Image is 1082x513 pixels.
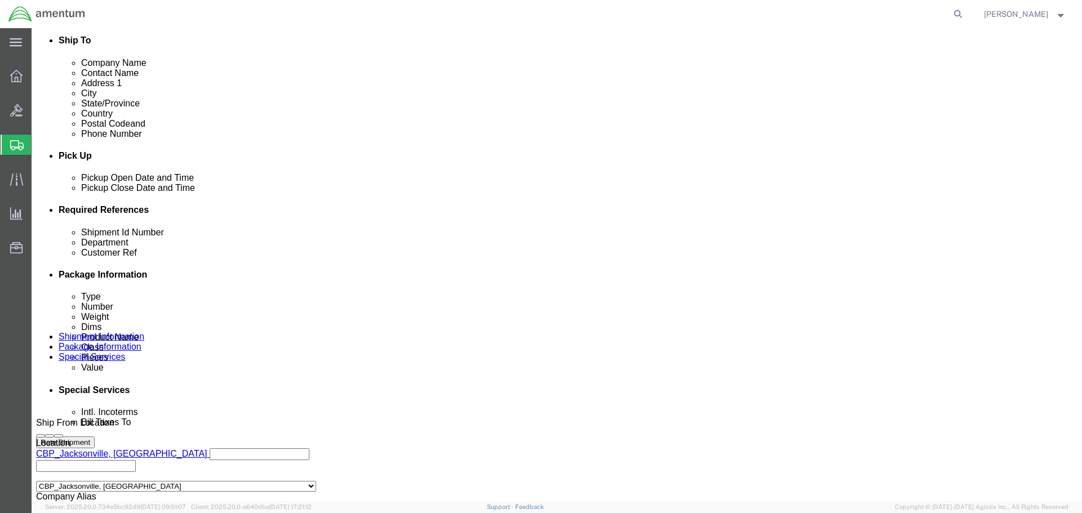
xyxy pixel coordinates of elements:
span: Nick Riddle [984,8,1048,20]
img: logo [8,6,86,23]
a: Support [487,503,515,510]
span: [DATE] 09:51:07 [140,503,186,510]
span: Copyright © [DATE]-[DATE] Agistix Inc., All Rights Reserved [895,502,1068,512]
a: Feedback [515,503,544,510]
span: [DATE] 17:21:12 [269,503,312,510]
span: Client: 2025.20.0-e640dba [191,503,312,510]
iframe: FS Legacy Container [32,28,1082,501]
button: [PERSON_NAME] [983,7,1067,21]
span: Server: 2025.20.0-734e5bc92d9 [45,503,186,510]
